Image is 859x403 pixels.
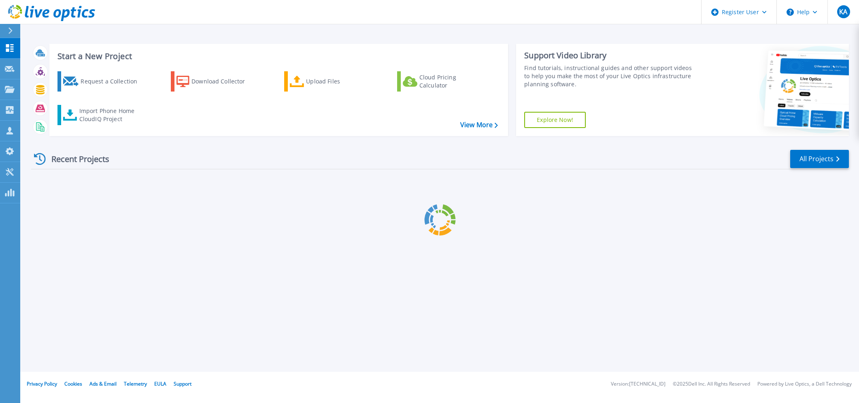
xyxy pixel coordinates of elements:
[79,107,142,123] div: Import Phone Home CloudIQ Project
[460,121,498,129] a: View More
[524,112,586,128] a: Explore Now!
[524,64,695,88] div: Find tutorials, instructional guides and other support videos to help you make the most of your L...
[419,73,484,90] div: Cloud Pricing Calculator
[174,380,191,387] a: Support
[397,71,487,92] a: Cloud Pricing Calculator
[790,150,849,168] a: All Projects
[64,380,82,387] a: Cookies
[89,380,117,387] a: Ads & Email
[306,73,371,90] div: Upload Files
[81,73,145,90] div: Request a Collection
[611,382,666,387] li: Version: [TECHNICAL_ID]
[171,71,261,92] a: Download Collector
[673,382,750,387] li: © 2025 Dell Inc. All Rights Reserved
[757,382,852,387] li: Powered by Live Optics, a Dell Technology
[31,149,120,169] div: Recent Projects
[27,380,57,387] a: Privacy Policy
[284,71,374,92] a: Upload Files
[839,9,847,15] span: KA
[524,50,695,61] div: Support Video Library
[57,52,498,61] h3: Start a New Project
[191,73,256,90] div: Download Collector
[124,380,147,387] a: Telemetry
[57,71,148,92] a: Request a Collection
[154,380,166,387] a: EULA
